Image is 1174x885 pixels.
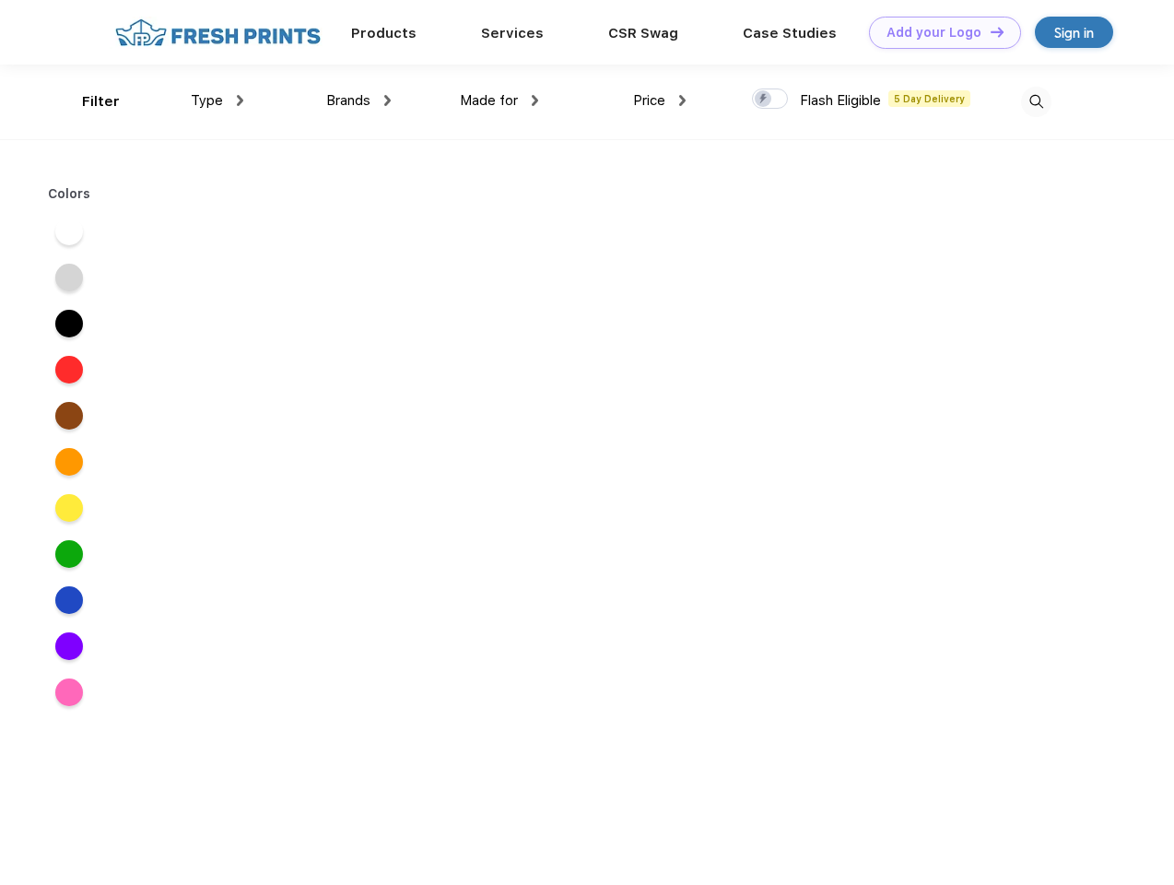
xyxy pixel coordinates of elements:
img: dropdown.png [384,95,391,106]
img: dropdown.png [679,95,686,106]
span: 5 Day Delivery [888,90,970,107]
a: Products [351,25,417,41]
span: Brands [326,92,370,109]
div: Sign in [1054,22,1094,43]
span: Flash Eligible [800,92,881,109]
div: Colors [34,184,105,204]
img: DT [991,27,1004,37]
span: Price [633,92,665,109]
img: dropdown.png [532,95,538,106]
div: Filter [82,91,120,112]
span: Type [191,92,223,109]
a: Sign in [1035,17,1113,48]
img: dropdown.png [237,95,243,106]
div: Add your Logo [886,25,981,41]
img: fo%20logo%202.webp [110,17,326,49]
img: desktop_search.svg [1021,87,1051,117]
span: Made for [460,92,518,109]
